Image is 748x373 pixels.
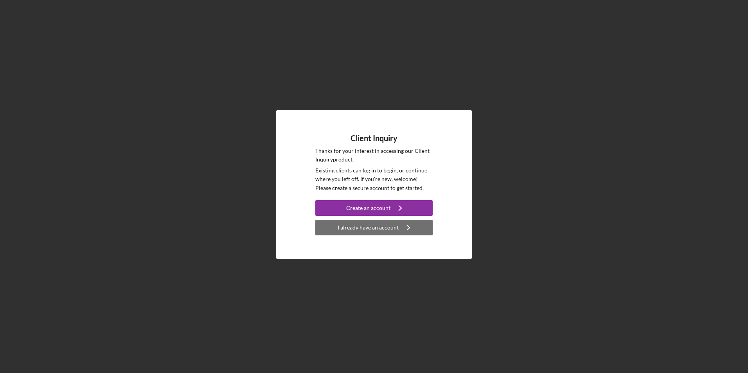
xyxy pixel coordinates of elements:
[315,200,433,216] button: Create an account
[351,134,397,143] h4: Client Inquiry
[315,200,433,218] a: Create an account
[315,147,433,164] p: Thanks for your interest in accessing our Client Inquiry product.
[315,166,433,192] p: Existing clients can log in to begin, or continue where you left off. If you're new, welcome! Ple...
[346,200,390,216] div: Create an account
[338,220,399,235] div: I already have an account
[315,220,433,235] button: I already have an account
